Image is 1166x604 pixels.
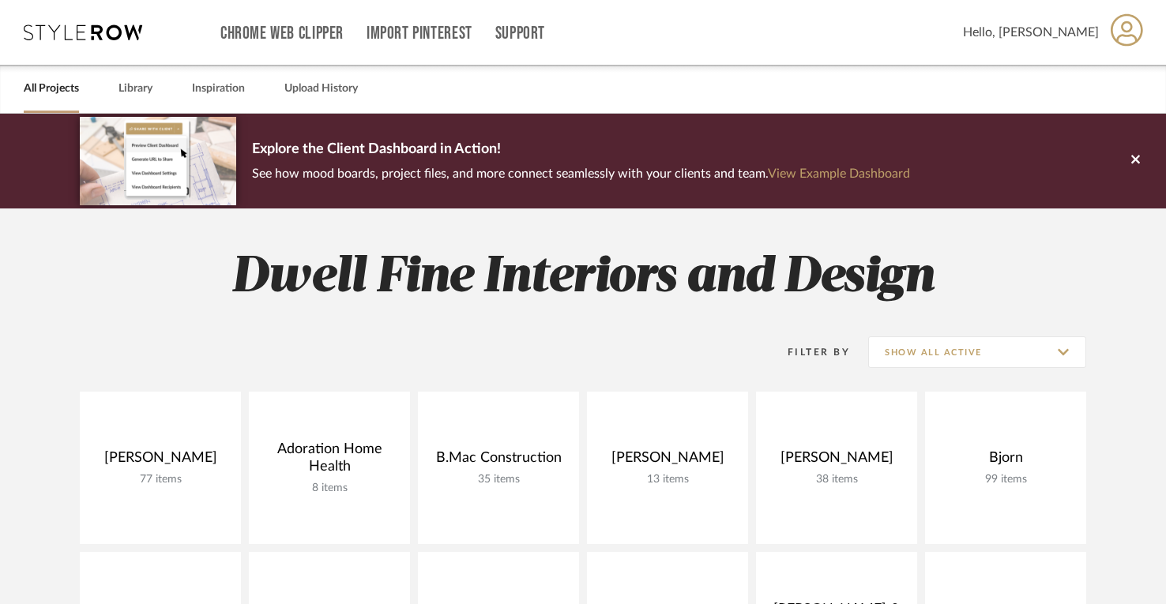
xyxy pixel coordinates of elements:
[192,78,245,99] a: Inspiration
[220,27,344,40] a: Chrome Web Clipper
[14,248,1152,307] h2: Dwell Fine Interiors and Design
[495,27,545,40] a: Support
[24,78,79,99] a: All Projects
[768,167,910,180] a: View Example Dashboard
[80,117,236,204] img: d5d033c5-7b12-40c2-a960-1ecee1989c38.png
[431,449,566,473] div: B.Mac Construction
[284,78,358,99] a: Upload History
[431,473,566,486] div: 35 items
[118,78,152,99] a: Library
[767,344,850,360] div: Filter By
[938,473,1074,486] div: 99 items
[367,27,472,40] a: Import Pinterest
[252,137,910,163] p: Explore the Client Dashboard in Action!
[261,441,397,482] div: Adoration Home Health
[769,473,905,486] div: 38 items
[963,23,1099,42] span: Hello, [PERSON_NAME]
[261,482,397,495] div: 8 items
[600,449,735,473] div: [PERSON_NAME]
[92,473,228,486] div: 77 items
[938,449,1074,473] div: Bjorn
[769,449,905,473] div: [PERSON_NAME]
[92,449,228,473] div: [PERSON_NAME]
[252,163,910,185] p: See how mood boards, project files, and more connect seamlessly with your clients and team.
[600,473,735,486] div: 13 items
